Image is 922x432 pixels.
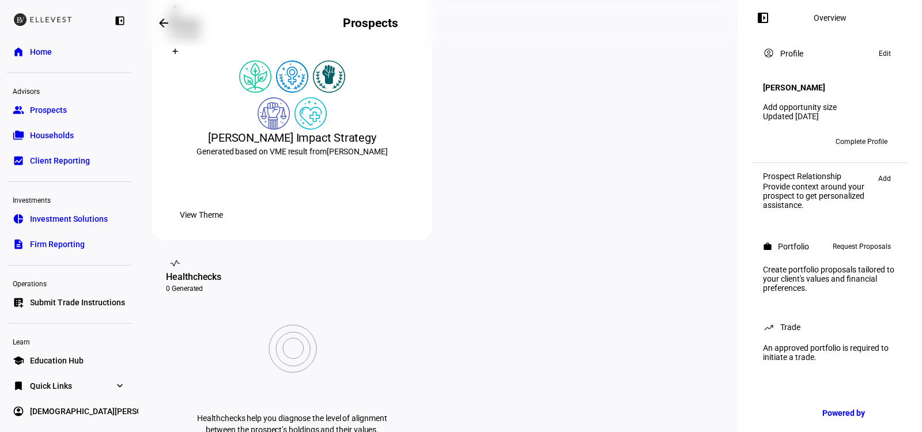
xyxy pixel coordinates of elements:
[157,16,171,30] mat-icon: arrow_backwards
[763,172,872,181] div: Prospect Relationship
[763,83,825,92] h4: [PERSON_NAME]
[180,203,223,226] span: View Theme
[258,97,290,130] img: democracy.colored.svg
[13,297,24,308] eth-mat-symbol: list_alt_add
[780,49,803,58] div: Profile
[763,103,837,112] a: Add opportunity size
[13,155,24,166] eth-mat-symbol: bid_landscape
[827,240,897,253] button: Request Proposals
[7,98,131,122] a: groupProspects
[30,104,67,116] span: Prospects
[343,16,398,30] h2: Prospects
[7,333,131,349] div: Learn
[114,380,126,392] eth-mat-symbol: expand_more
[166,146,418,157] div: Generated based on VME result from
[7,124,131,147] a: folder_copyHouseholds
[114,15,126,26] eth-mat-symbol: left_panel_close
[756,260,904,297] div: Create portfolio proposals tailored to your client's values and financial preferences.
[276,60,308,93] img: womensRights.colored.svg
[780,323,800,332] div: Trade
[826,132,897,151] button: Complete Profile
[836,132,887,151] span: Complete Profile
[169,257,181,269] mat-icon: vital_signs
[756,339,904,366] div: An approved portfolio is required to initiate a trade.
[30,406,176,417] span: [DEMOGRAPHIC_DATA][PERSON_NAME]
[30,130,74,141] span: Households
[239,60,271,93] img: climateChange.colored.svg
[872,172,897,185] button: Add
[768,138,777,146] span: AB
[763,47,897,60] eth-panel-overview-card-header: Profile
[13,104,24,116] eth-mat-symbol: group
[763,321,774,333] mat-icon: trending_up
[763,47,774,59] mat-icon: account_circle
[166,130,418,146] div: [PERSON_NAME] Impact Strategy
[763,182,872,210] div: Provide context around your prospect to get personalized assistance.
[778,242,809,251] div: Portfolio
[7,233,131,256] a: descriptionFirm Reporting
[763,242,772,251] mat-icon: work
[30,155,90,166] span: Client Reporting
[13,238,24,250] eth-mat-symbol: description
[756,11,770,25] mat-icon: left_panel_open
[878,172,891,185] span: Add
[763,320,897,334] eth-panel-overview-card-header: Trade
[30,46,52,58] span: Home
[294,97,327,130] img: healthWellness.colored.svg
[879,47,891,60] span: Edit
[30,213,108,225] span: Investment Solutions
[30,238,85,250] span: Firm Reporting
[814,13,847,22] div: Overview
[13,130,24,141] eth-mat-symbol: folder_copy
[7,149,131,172] a: bid_landscapeClient Reporting
[833,240,891,253] span: Request Proposals
[7,82,131,98] div: Advisors
[13,355,24,366] eth-mat-symbol: school
[817,402,905,423] a: Powered by
[763,240,897,253] eth-panel-overview-card-header: Portfolio
[166,203,237,226] button: View Theme
[13,46,24,58] eth-mat-symbol: home
[13,213,24,225] eth-mat-symbol: pie_chart
[7,40,131,63] a: homeHome
[30,380,72,392] span: Quick Links
[166,284,418,293] div: 0 Generated
[763,112,897,121] div: Updated [DATE]
[13,380,24,392] eth-mat-symbol: bookmark
[7,207,131,230] a: pie_chartInvestment Solutions
[30,297,125,308] span: Submit Trade Instructions
[30,355,84,366] span: Education Hub
[313,60,345,93] img: racialJustice.colored.svg
[873,47,897,60] button: Edit
[13,406,24,417] eth-mat-symbol: account_circle
[7,191,131,207] div: Investments
[327,147,388,156] span: [PERSON_NAME]
[166,270,418,284] div: Healthchecks
[7,275,131,291] div: Operations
